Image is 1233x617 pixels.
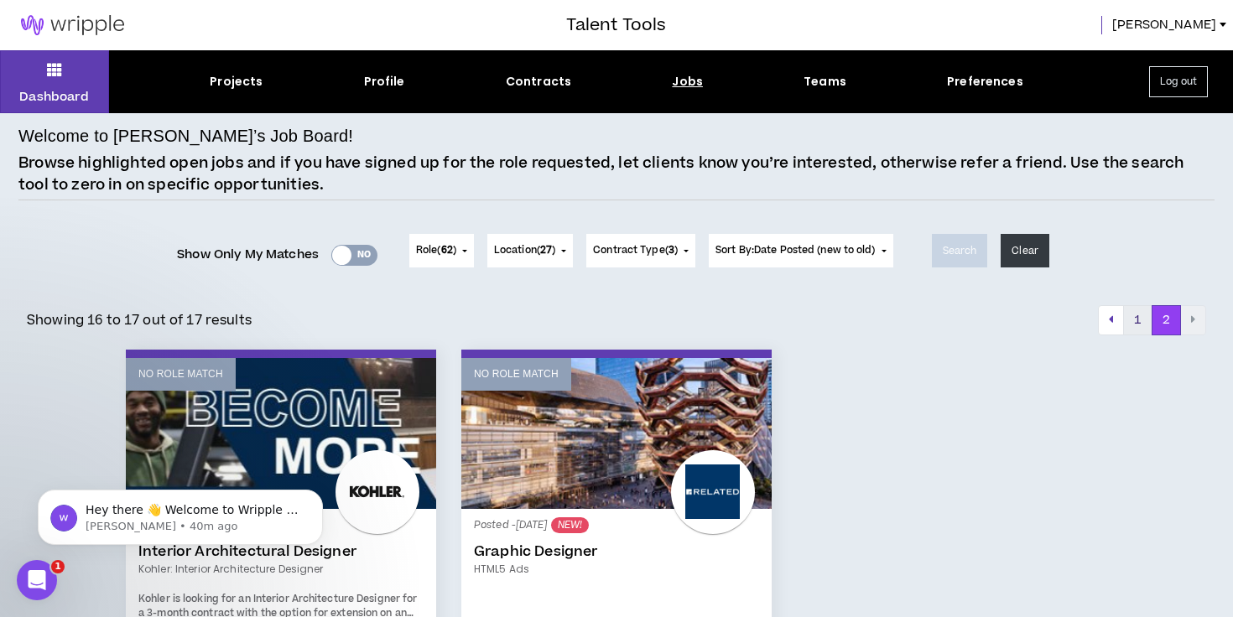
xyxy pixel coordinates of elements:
iframe: Intercom live chat [17,560,57,600]
a: No Role Match [126,358,436,509]
button: Clear [1001,234,1049,267]
p: Dashboard [19,88,89,106]
span: Contract Type ( ) [593,243,678,258]
div: Contracts [506,73,571,91]
span: 62 [441,243,453,257]
span: 1 [51,560,65,573]
sup: NEW! [551,517,589,533]
button: Contract Type(3) [586,234,695,267]
div: Projects [210,73,263,91]
span: [PERSON_NAME] [1112,16,1216,34]
button: Location(27) [487,234,573,267]
iframe: Intercom notifications message [13,454,348,572]
div: Profile [364,73,405,91]
p: Browse highlighted open jobs and if you have signed up for the role requested, let clients know y... [18,153,1215,195]
div: Preferences [947,73,1023,91]
span: 27 [540,243,552,257]
div: Teams [804,73,846,91]
a: No Role Match [461,358,772,509]
nav: pagination [1098,305,1206,335]
button: 1 [1123,305,1152,335]
span: Sort By: Date Posted (new to old) [715,243,876,257]
p: No Role Match [138,366,223,382]
a: Graphic Designer [474,543,759,560]
p: No Role Match [474,366,559,382]
h3: Talent Tools [566,13,666,38]
span: Show Only My Matches [177,242,319,267]
span: Role ( ) [416,243,456,258]
p: Showing 16 to 17 out of 17 results [27,310,252,330]
button: Sort By:Date Posted (new to old) [709,234,893,267]
h4: Welcome to [PERSON_NAME]’s Job Board! [18,123,353,148]
button: Role(62) [409,234,474,267]
button: Log out [1149,66,1208,97]
a: HTML5 Ads [474,562,759,577]
span: 3 [669,243,674,257]
p: Posted - [DATE] [474,517,759,533]
span: Location ( ) [494,243,555,258]
button: 2 [1152,305,1181,335]
button: Search [932,234,988,267]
